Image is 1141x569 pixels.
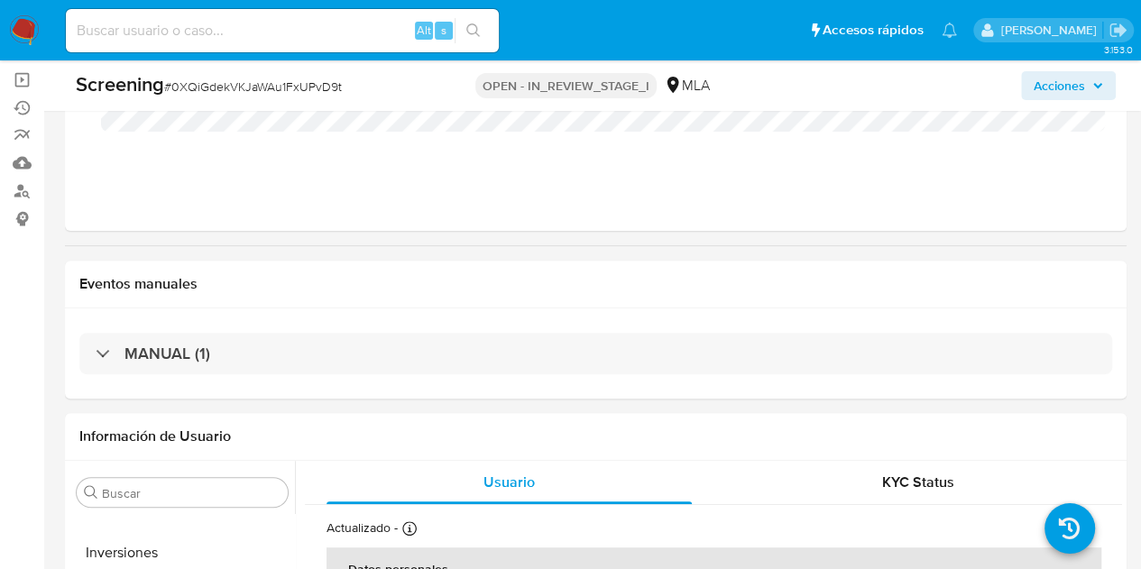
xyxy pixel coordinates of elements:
p: Actualizado - [327,519,398,537]
span: Accesos rápidos [823,21,924,40]
span: Alt [417,22,431,39]
span: Usuario [483,472,535,492]
input: Buscar usuario o caso... [66,19,499,42]
span: Acciones [1034,71,1085,100]
p: igor.oliveirabrito@mercadolibre.com [1000,22,1102,39]
h1: Eventos manuales [79,275,1112,293]
a: Salir [1109,21,1127,40]
button: Buscar [84,485,98,500]
p: OPEN - IN_REVIEW_STAGE_I [475,73,657,98]
a: Notificaciones [942,23,957,38]
h1: Información de Usuario [79,427,231,445]
button: search-icon [455,18,492,43]
h3: MANUAL (1) [124,344,210,363]
span: # 0XQiGdekVKJaWAu1FxUPvD9t [164,78,342,96]
button: Acciones [1021,71,1116,100]
span: s [441,22,446,39]
input: Buscar [102,485,281,501]
span: KYC Status [882,472,954,492]
span: 3.153.0 [1103,42,1132,57]
div: MLA [664,76,710,96]
b: Screening [76,69,164,98]
div: MANUAL (1) [79,333,1112,374]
